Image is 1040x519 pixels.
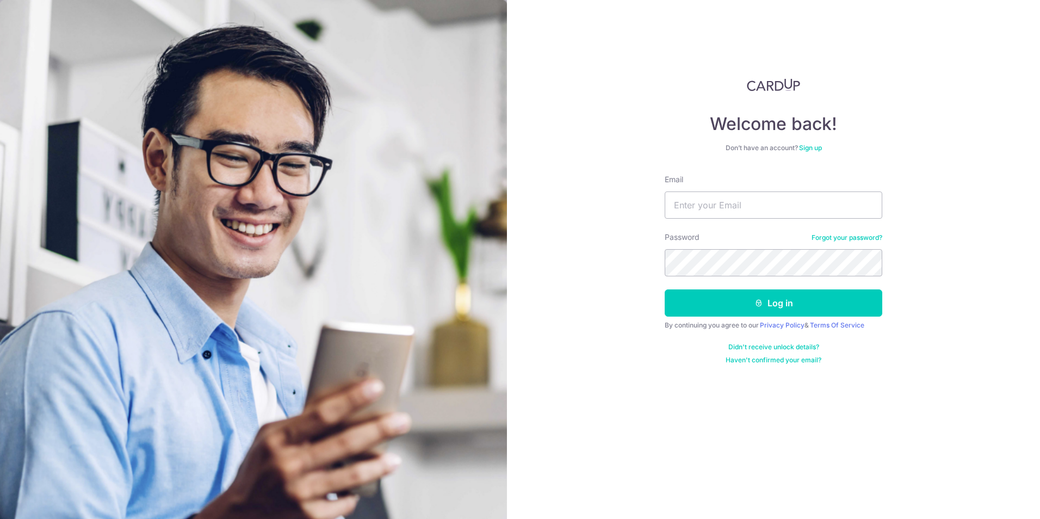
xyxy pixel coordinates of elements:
a: Didn't receive unlock details? [728,343,819,351]
a: Privacy Policy [760,321,804,329]
a: Sign up [799,144,822,152]
label: Password [665,232,699,243]
img: CardUp Logo [747,78,800,91]
label: Email [665,174,683,185]
div: Don’t have an account? [665,144,882,152]
h4: Welcome back! [665,113,882,135]
div: By continuing you agree to our & [665,321,882,330]
a: Terms Of Service [810,321,864,329]
a: Forgot your password? [812,233,882,242]
input: Enter your Email [665,191,882,219]
button: Log in [665,289,882,317]
a: Haven't confirmed your email? [726,356,821,364]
